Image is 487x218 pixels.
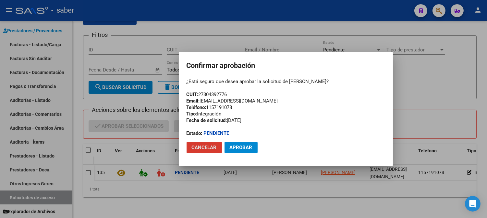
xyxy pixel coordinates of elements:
strong: CUIT: [187,92,199,97]
strong: Email: [187,98,200,104]
strong: Pendiente [204,130,229,136]
h2: Confirmar aprobación [187,60,385,72]
strong: Tipo: [187,111,197,117]
strong: Fecha de solicitud: [187,117,227,123]
button: Aprobar [225,142,258,153]
span: Cancelar [192,145,217,150]
button: Cancelar [187,142,222,153]
div: ¿Está seguro que desea aprobar la solicitud de [PERSON_NAME]? 27304392776 [EMAIL_ADDRESS][DOMAIN_... [187,78,385,136]
strong: Estado: [187,130,202,136]
div: Open Intercom Messenger [465,196,481,212]
span: Aprobar [230,145,252,150]
strong: Teléfono: [187,104,206,110]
